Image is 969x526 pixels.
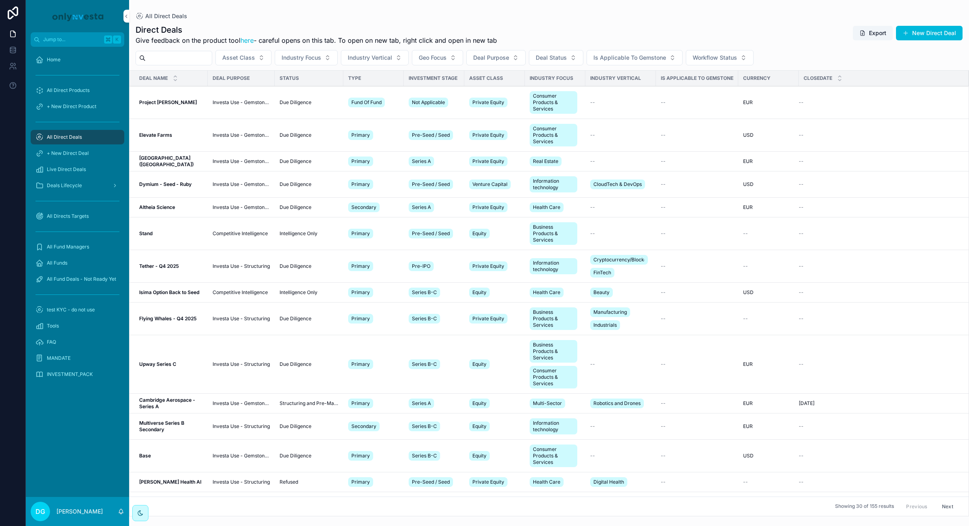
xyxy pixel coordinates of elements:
[661,99,666,106] span: --
[799,289,959,296] a: --
[348,227,399,240] a: Primary
[743,158,753,165] span: EUR
[661,315,666,322] span: --
[409,358,459,371] a: Series B-C
[412,181,450,188] span: Pre-Seed / Seed
[472,158,504,165] span: Private Equity
[593,257,645,263] span: Cryptocurrency/Blockchain
[799,204,804,211] span: --
[412,315,437,322] span: Series B-C
[799,132,959,138] a: --
[47,307,95,313] span: test KYC - do not use
[351,315,370,322] span: Primary
[136,12,187,20] a: All Direct Deals
[47,103,96,110] span: + New Direct Product
[799,361,959,367] a: --
[590,132,651,138] a: --
[351,204,376,211] span: Secondary
[351,158,370,165] span: Primary
[351,400,370,407] span: Primary
[661,181,666,188] span: --
[533,367,574,387] span: Consumer Products & Services
[280,132,338,138] a: Due Diligence
[472,400,487,407] span: Equity
[661,361,733,367] a: --
[280,289,317,296] span: Intelligence Only
[280,204,311,211] span: Due Diligence
[139,230,152,236] strong: Stand
[743,230,794,237] a: --
[590,204,595,211] span: --
[240,36,254,44] a: here
[529,50,583,65] button: Select Button
[472,99,504,106] span: Private Equity
[280,400,338,407] span: Structuring and Pre-Marketing
[47,244,89,250] span: All Fund Managers
[799,289,804,296] span: --
[472,315,504,322] span: Private Equity
[213,99,270,106] a: Investa Use - Gemstone Only
[31,335,124,349] a: FAQ
[348,260,399,273] a: Primary
[31,32,124,47] button: Jump to...K
[280,361,338,367] a: Due Diligence
[590,361,651,367] a: --
[348,178,399,191] a: Primary
[587,50,683,65] button: Select Button
[409,286,459,299] a: Series B-C
[47,150,89,157] span: + New Direct Deal
[743,132,794,138] a: USD
[31,52,124,67] a: Home
[799,230,804,237] span: --
[593,181,642,188] span: CloudTech & DevOps
[590,286,651,299] a: Beauty
[533,289,560,296] span: Health Care
[743,315,748,322] span: --
[469,312,520,325] a: Private Equity
[533,178,574,191] span: Information technology
[139,289,199,295] strong: Isima Option Back to Seed
[472,132,504,138] span: Private Equity
[661,289,733,296] a: --
[31,178,124,193] a: Deals Lifecycle
[590,99,595,106] span: --
[530,221,581,246] a: Business Products & Services
[348,358,399,371] a: Primary
[348,201,399,214] a: Secondary
[31,303,124,317] a: test KYC - do not use
[472,204,504,211] span: Private Equity
[469,96,520,109] a: Private Equity
[348,397,399,410] a: Primary
[139,204,203,211] a: Altheia Science
[593,322,617,328] span: Industrials
[139,361,176,367] strong: Upway Series C
[409,155,459,168] a: Series A
[348,54,392,62] span: Industry Vertical
[412,132,450,138] span: Pre-Seed / Seed
[213,158,270,165] a: Investa Use - Gemstone Only
[213,263,270,269] span: Investa Use - Structuring
[213,204,270,211] a: Investa Use - Gemstone Only
[686,50,754,65] button: Select Button
[47,276,116,282] span: All Fund Deals - Not Ready Yet
[31,83,124,98] a: All Direct Products
[661,132,733,138] a: --
[348,129,399,142] a: Primary
[139,315,203,322] a: Flying Whales - Q4 2025
[533,260,574,273] span: Information technology
[530,201,581,214] a: Health Care
[31,209,124,223] a: All Directs Targets
[799,181,804,188] span: --
[469,201,520,214] a: Private Equity
[222,54,255,62] span: Asset Class
[213,230,270,237] a: Competitive Intelligence
[661,263,666,269] span: --
[31,256,124,270] a: All Funds
[348,286,399,299] a: Primary
[661,204,666,211] span: --
[215,50,271,65] button: Select Button
[213,400,270,407] a: Investa Use - Gemstone Only
[213,289,270,296] a: Competitive Intelligence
